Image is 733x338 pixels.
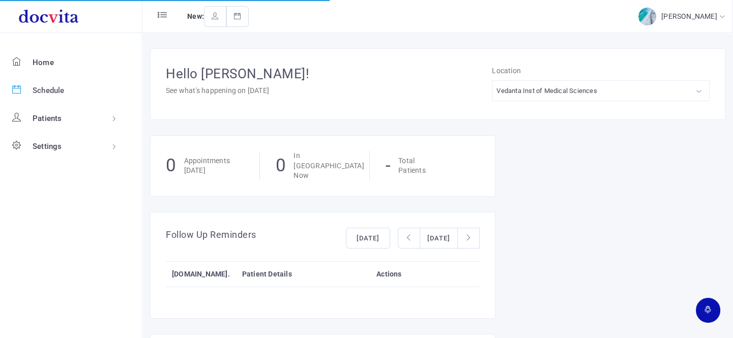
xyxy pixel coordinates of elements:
[33,114,62,123] span: Patients
[294,151,369,181] p: In [GEOGRAPHIC_DATA] Now
[398,156,426,176] p: Total Patients
[166,64,492,84] h1: Hello [PERSON_NAME]!
[346,228,390,249] button: [DATE]
[638,8,656,25] img: img-2.jpg
[386,152,391,179] h1: -
[166,262,236,287] th: [DOMAIN_NAME].
[166,152,177,179] h1: 0
[276,152,286,179] h1: 0
[492,64,710,78] p: Location
[166,84,492,98] p: See what's happening on [DATE]
[187,12,204,20] span: New:
[420,228,458,249] button: [DATE]
[33,58,54,67] span: Home
[166,228,256,250] h4: Follow Up Reminders
[370,262,479,287] th: Actions
[33,142,62,151] span: Settings
[661,12,720,20] span: [PERSON_NAME]
[236,262,370,287] th: Patient Details
[496,85,597,97] div: Vedanta Inst of Medical Sciences
[33,86,65,95] span: Schedule
[184,156,230,176] p: Appointments [DATE]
